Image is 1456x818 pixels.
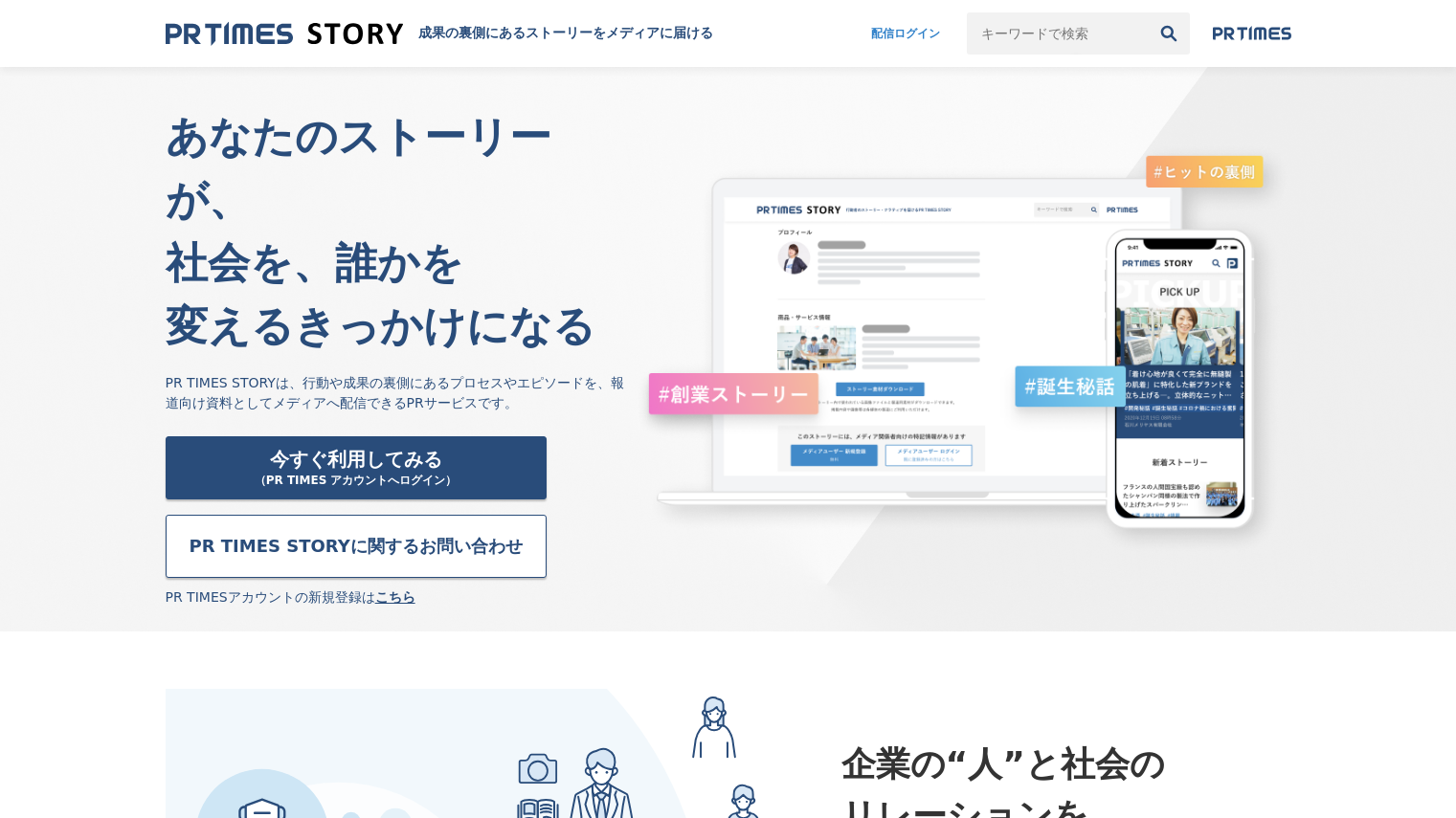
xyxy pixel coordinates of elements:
[166,436,547,499] a: 今すぐ利用してみる（PR TIMES アカウントへログイン）
[1213,26,1291,41] img: prtimes
[166,21,713,47] a: 成果の裏側にあるストーリーをメディアに届ける 成果の裏側にあるストーリーをメディアに届ける
[852,12,959,55] a: 配信ログイン
[166,105,635,358] h3: あなたのストーリーが、 社会を、誰かを 変えるきっかけになる
[166,515,547,578] a: PR TIMES STORYに関するお問い合わせ
[1148,12,1190,55] button: 検索
[375,589,415,605] a: こちら
[166,586,415,608] p: PR TIMESアカウントの新規登録は
[166,21,403,47] img: 成果の裏側にあるストーリーをメディアに届ける
[166,373,635,413] p: PR TIMES STORYは、行動や成果の裏側にあるプロセスやエピソードを、報道向け資料としてメディアへ配信できるPRサービスです。
[418,25,713,42] h1: 成果の裏側にあるストーリーをメディアに届ける
[635,142,1291,558] img: story-top
[967,12,1148,55] input: キーワードで検索
[255,473,458,489] span: （PR TIMES アカウントへログイン）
